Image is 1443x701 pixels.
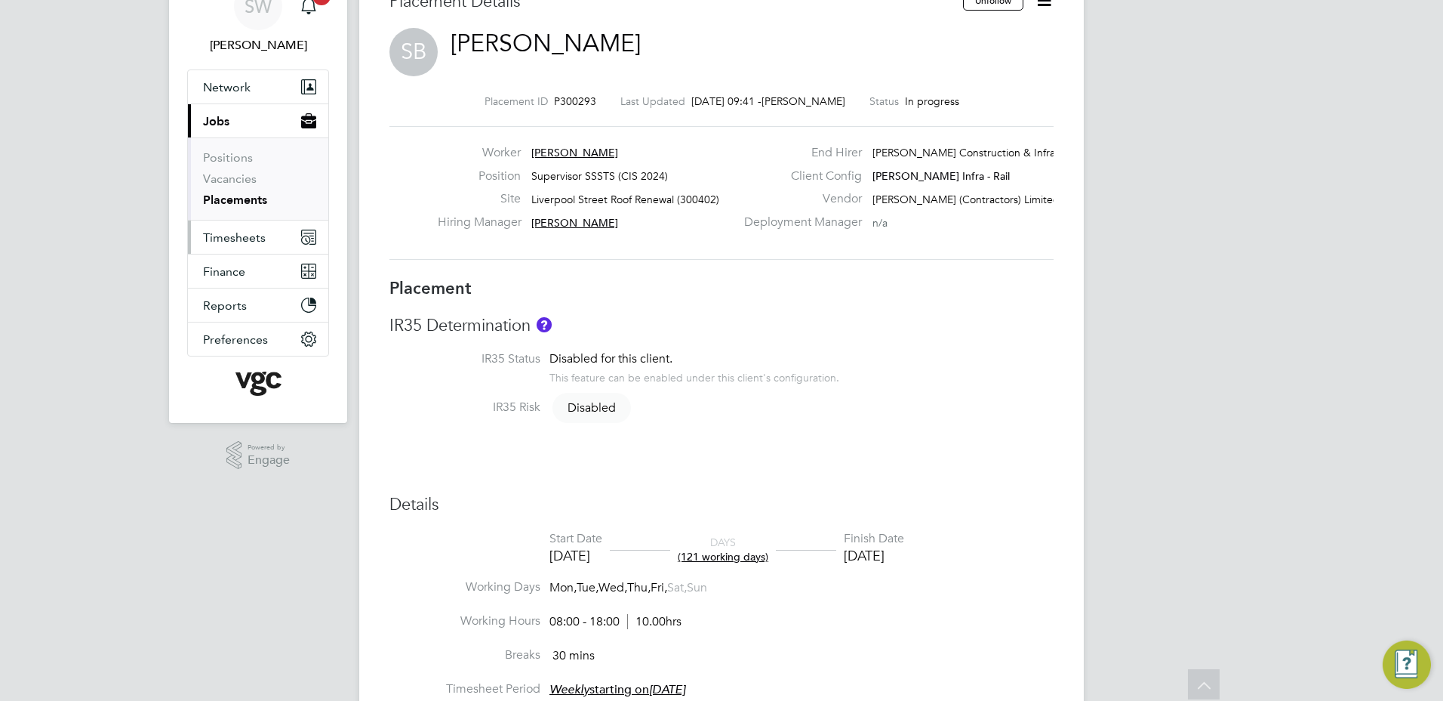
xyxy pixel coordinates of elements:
[552,648,595,663] span: 30 mins
[735,191,862,207] label: Vendor
[691,94,761,108] span: [DATE] 09:41 -
[389,579,540,595] label: Working Days
[531,169,668,183] span: Supervisor SSSTS (CIS 2024)
[203,150,253,165] a: Positions
[438,145,521,161] label: Worker
[552,393,631,423] span: Disabled
[531,146,618,159] span: [PERSON_NAME]
[549,580,577,595] span: Mon,
[667,580,687,595] span: Sat,
[389,613,540,629] label: Working Hours
[188,221,328,254] button: Timesheets
[188,70,328,103] button: Network
[872,193,1060,206] span: [PERSON_NAME] (Contractors) Limited
[187,372,329,396] a: Go to home page
[188,289,328,322] button: Reports
[549,682,685,697] span: starting on
[549,682,589,697] em: Weekly
[651,580,667,595] span: Fri,
[537,317,552,332] button: About IR35
[735,215,862,230] label: Deployment Manager
[438,215,521,230] label: Hiring Manager
[389,278,472,298] b: Placement
[869,94,899,108] label: Status
[872,146,1074,159] span: [PERSON_NAME] Construction & Infrast…
[451,29,641,58] a: [PERSON_NAME]
[649,682,685,697] em: [DATE]
[203,80,251,94] span: Network
[905,94,959,108] span: In progress
[188,104,328,137] button: Jobs
[235,372,282,396] img: vgcgroup-logo-retina.png
[248,441,290,454] span: Powered by
[844,531,904,547] div: Finish Date
[549,614,682,630] div: 08:00 - 18:00
[389,681,540,697] label: Timesheet Period
[203,332,268,347] span: Preferences
[389,28,438,76] span: SB
[389,400,540,415] label: IR35 Risk
[1383,641,1431,689] button: Engage Resource Center
[627,614,682,629] span: 10.00hrs
[549,531,602,547] div: Start Date
[844,547,904,564] div: [DATE]
[577,580,598,595] span: Tue,
[203,193,267,207] a: Placements
[872,169,1010,183] span: [PERSON_NAME] Infra - Rail
[203,298,247,313] span: Reports
[620,94,685,108] label: Last Updated
[226,441,291,470] a: Powered byEngage
[203,171,257,186] a: Vacancies
[248,454,290,467] span: Engage
[438,191,521,207] label: Site
[549,351,672,366] span: Disabled for this client.
[761,94,845,108] span: [PERSON_NAME]
[187,36,329,54] span: Simon Woodcock
[188,323,328,356] button: Preferences
[735,168,862,184] label: Client Config
[389,494,1054,516] h3: Details
[872,216,888,230] span: n/a
[549,547,602,564] div: [DATE]
[438,168,521,184] label: Position
[678,550,768,564] span: (121 working days)
[687,580,707,595] span: Sun
[485,94,548,108] label: Placement ID
[389,647,540,663] label: Breaks
[203,114,229,128] span: Jobs
[188,137,328,220] div: Jobs
[389,351,540,367] label: IR35 Status
[549,367,839,384] div: This feature can be enabled under this client's configuration.
[531,193,719,206] span: Liverpool Street Roof Renewal (300402)
[203,230,266,245] span: Timesheets
[188,255,328,288] button: Finance
[389,315,1054,337] h3: IR35 Determination
[598,580,627,595] span: Wed,
[554,94,596,108] span: P300293
[203,264,245,279] span: Finance
[531,216,618,230] span: [PERSON_NAME]
[670,536,776,563] div: DAYS
[735,145,862,161] label: End Hirer
[627,580,651,595] span: Thu,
